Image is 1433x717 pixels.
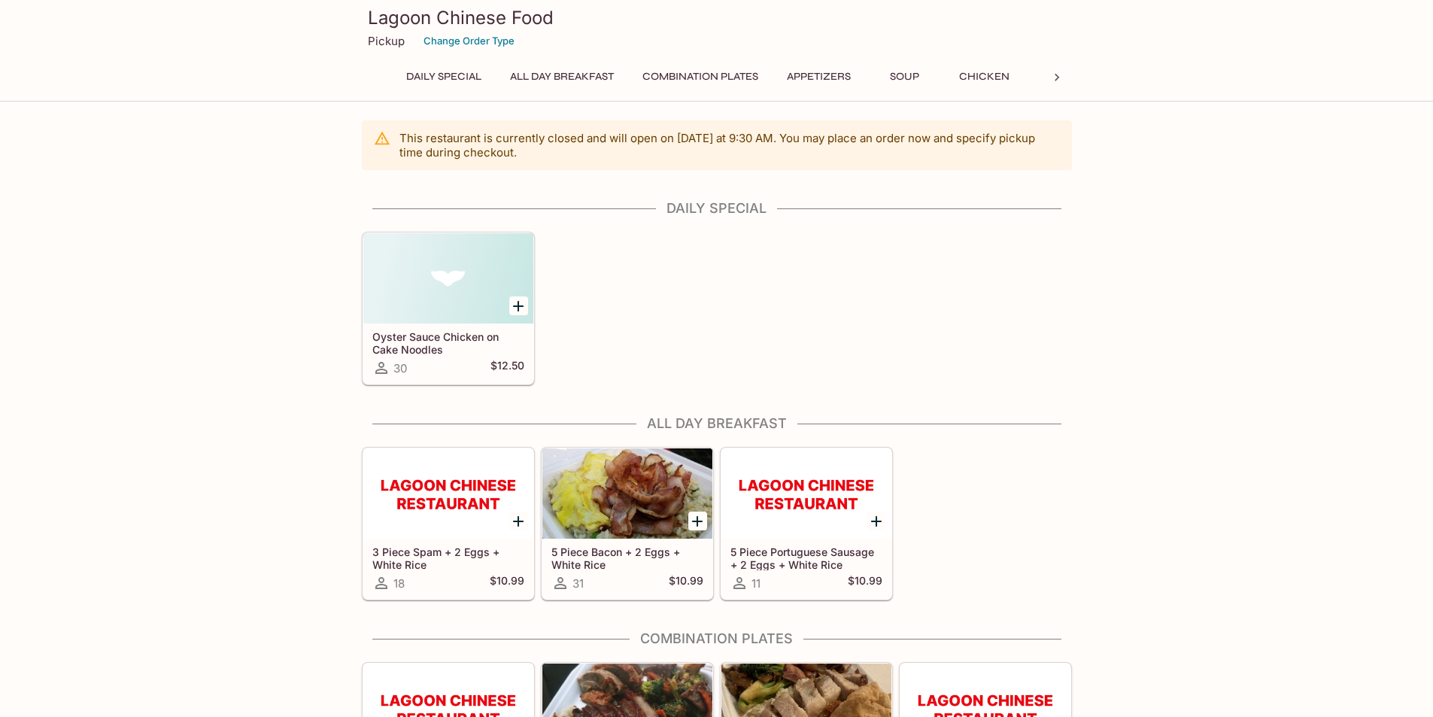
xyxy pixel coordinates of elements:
button: Add Oyster Sauce Chicken on Cake Noodles [509,296,528,315]
span: 30 [393,361,407,375]
a: 3 Piece Spam + 2 Eggs + White Rice18$10.99 [363,448,534,600]
div: 5 Piece Bacon + 2 Eggs + White Rice [542,448,712,539]
a: 5 Piece Portuguese Sausage + 2 Eggs + White Rice11$10.99 [721,448,892,600]
button: Daily Special [398,66,490,87]
p: This restaurant is currently closed and will open on [DATE] at 9:30 AM . You may place an order n... [399,131,1060,160]
h5: $12.50 [490,359,524,377]
p: Pickup [368,34,405,48]
span: 18 [393,576,405,591]
span: 11 [751,576,761,591]
button: Chicken [951,66,1019,87]
button: Soup [871,66,939,87]
div: 5 Piece Portuguese Sausage + 2 Eggs + White Rice [721,448,891,539]
h3: Lagoon Chinese Food [368,6,1066,29]
div: 3 Piece Spam + 2 Eggs + White Rice [363,448,533,539]
h4: Combination Plates [362,630,1072,647]
h5: Oyster Sauce Chicken on Cake Noodles [372,330,524,355]
h5: $10.99 [490,574,524,592]
a: Oyster Sauce Chicken on Cake Noodles30$12.50 [363,232,534,384]
button: Appetizers [779,66,859,87]
h4: Daily Special [362,200,1072,217]
button: Combination Plates [634,66,767,87]
span: 31 [572,576,584,591]
button: Beef [1031,66,1098,87]
button: Add 3 Piece Spam + 2 Eggs + White Rice [509,512,528,530]
div: Oyster Sauce Chicken on Cake Noodles [363,233,533,324]
h5: 5 Piece Portuguese Sausage + 2 Eggs + White Rice [730,545,882,570]
h5: 3 Piece Spam + 2 Eggs + White Rice [372,545,524,570]
h5: $10.99 [669,574,703,592]
a: 5 Piece Bacon + 2 Eggs + White Rice31$10.99 [542,448,713,600]
button: All Day Breakfast [502,66,622,87]
button: Change Order Type [417,29,521,53]
button: Add 5 Piece Bacon + 2 Eggs + White Rice [688,512,707,530]
h4: All Day Breakfast [362,415,1072,432]
button: Add 5 Piece Portuguese Sausage + 2 Eggs + White Rice [867,512,886,530]
h5: $10.99 [848,574,882,592]
h5: 5 Piece Bacon + 2 Eggs + White Rice [551,545,703,570]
